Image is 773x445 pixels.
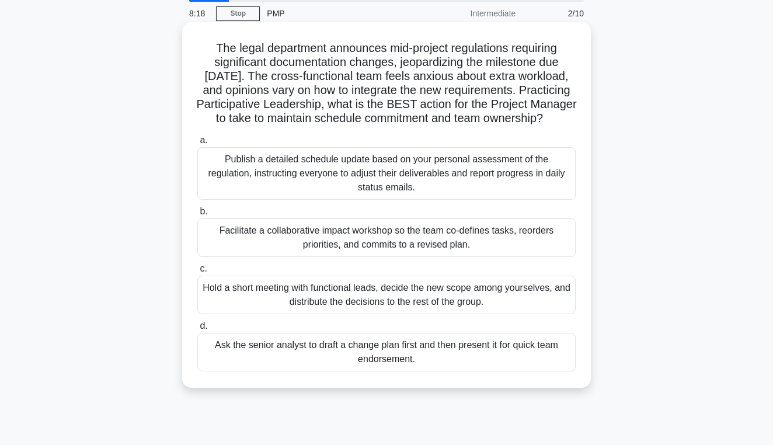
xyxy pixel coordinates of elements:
[200,206,207,216] span: b.
[260,2,420,25] div: PMP
[523,2,591,25] div: 2/10
[197,333,576,371] div: Ask the senior analyst to draft a change plan first and then present it for quick team endorsement.
[216,6,260,21] a: Stop
[200,321,207,331] span: d.
[200,263,207,273] span: c.
[197,218,576,257] div: Facilitate a collaborative impact workshop so the team co-defines tasks, reorders priorities, and...
[197,147,576,200] div: Publish a detailed schedule update based on your personal assessment of the regulation, instructi...
[200,135,207,145] span: a.
[197,276,576,314] div: Hold a short meeting with functional leads, decide the new scope among yourselves, and distribute...
[182,2,216,25] div: 8:18
[196,41,577,126] h5: The legal department announces mid-project regulations requiring significant documentation change...
[420,2,523,25] div: Intermediate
